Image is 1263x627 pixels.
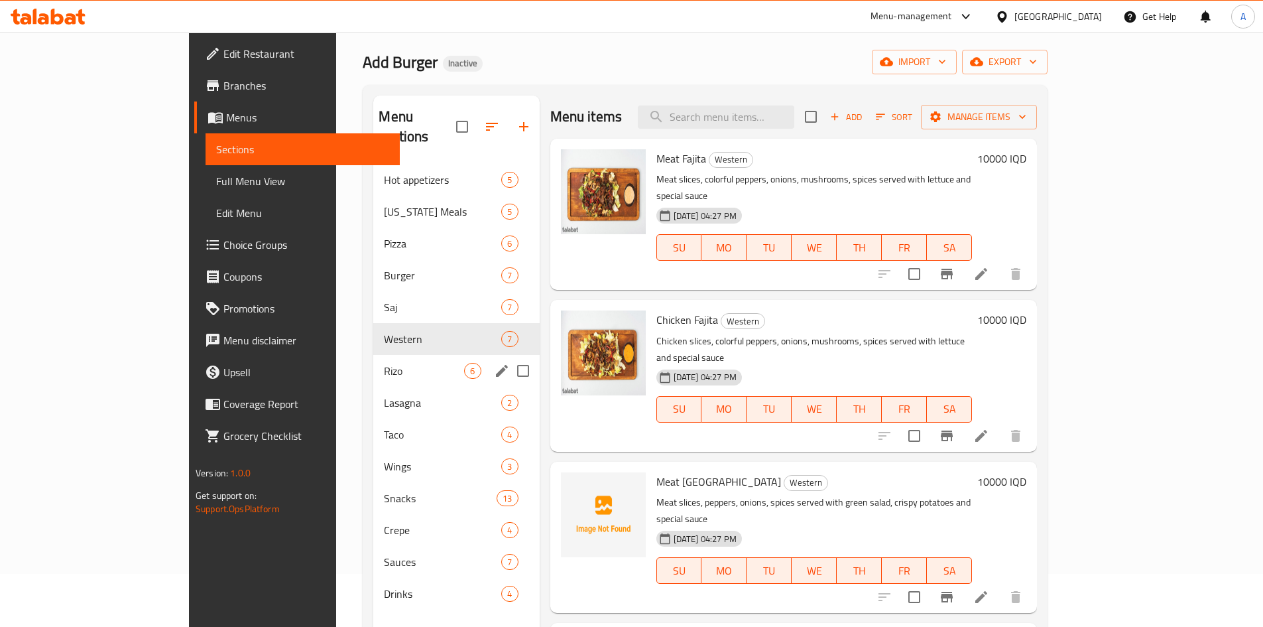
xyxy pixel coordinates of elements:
div: Pizza6 [373,228,539,259]
span: Add Burger [363,47,438,77]
span: TH [842,561,876,581]
div: Snacks [384,490,497,506]
div: Burger7 [373,259,539,291]
a: Full Menu View [206,165,400,197]
span: Coverage Report [223,396,389,412]
span: Add [828,109,864,125]
span: Menus [226,109,389,125]
button: SU [656,557,702,584]
span: Rizo [384,363,464,379]
span: Coupons [223,269,389,285]
a: Menu disclaimer [194,324,400,356]
div: Hot appetizers [384,172,501,188]
span: TH [842,238,876,257]
button: export [962,50,1048,74]
span: Saj [384,299,501,315]
span: 6 [465,365,480,378]
span: TU [752,561,786,581]
div: [GEOGRAPHIC_DATA] [1014,9,1102,24]
div: Burger [384,267,501,283]
span: Sort [876,109,912,125]
span: Select to update [900,260,928,288]
button: FR [882,557,927,584]
span: Select section [797,103,825,131]
a: Edit menu item [973,266,989,282]
a: Edit Restaurant [194,38,400,70]
span: 7 [502,301,517,314]
div: items [501,395,518,411]
button: Sort [872,107,916,127]
span: Upsell [223,364,389,380]
span: Manage items [932,109,1026,125]
span: 5 [502,174,517,186]
span: Meat Fajita [656,149,706,169]
button: FR [882,234,927,261]
span: 2 [502,397,517,409]
span: Branches [223,78,389,94]
a: Menus [194,102,400,133]
span: SA [932,561,967,581]
span: 7 [502,333,517,346]
span: Select to update [900,422,928,450]
span: 13 [497,492,517,505]
div: Sauces7 [373,546,539,578]
button: Manage items [921,105,1037,129]
h6: 10000 IQD [977,311,1026,329]
span: SU [662,399,697,419]
div: Menu-management [871,9,952,25]
button: TU [747,234,792,261]
span: Western [721,314,764,329]
h2: Menu sections [379,107,455,147]
span: Edit Menu [216,205,389,221]
a: Support.OpsPlatform [196,500,280,518]
button: TU [747,557,792,584]
button: Branch-specific-item [931,258,963,290]
div: Taco4 [373,419,539,451]
div: Western [784,475,828,491]
span: Taco [384,427,501,443]
div: Inactive [443,56,483,72]
span: MO [707,238,741,257]
span: TU [752,399,786,419]
button: TU [747,396,792,423]
span: Version: [196,464,228,482]
button: Branch-specific-item [931,420,963,452]
span: WE [797,399,831,419]
div: items [501,299,518,315]
div: Drinks4 [373,578,539,610]
span: 1.0.0 [230,464,251,482]
span: Get support on: [196,487,257,504]
span: Sauces [384,554,501,570]
span: SU [662,561,697,581]
span: FR [887,561,922,581]
span: 4 [502,588,517,600]
p: Chicken slices, colorful peppers, onions, mushrooms, spices served with lettuce and special sauce [656,333,972,366]
button: WE [792,557,837,584]
a: Sections [206,133,400,165]
button: TH [837,557,882,584]
span: Western [384,331,501,347]
button: import [872,50,957,74]
span: 3 [502,460,517,473]
span: [DATE] 04:27 PM [668,210,742,222]
span: Full Menu View [216,173,389,189]
span: Sections [216,141,389,157]
button: MO [701,396,747,423]
span: Chicken Fajita [656,310,718,330]
span: MO [707,399,741,419]
span: Crepe [384,522,501,538]
span: Add item [825,107,867,127]
p: Meat slices, colorful peppers, onions, mushrooms, spices served with lettuce and special sauce [656,171,972,204]
span: import [882,54,946,70]
button: SA [927,396,972,423]
div: Snacks13 [373,482,539,514]
img: Meat Philadelphia [561,472,646,557]
span: Promotions [223,301,389,316]
div: Crepe4 [373,514,539,546]
button: TH [837,234,882,261]
h6: 10000 IQD [977,472,1026,491]
span: 7 [502,269,517,282]
button: delete [1000,420,1032,452]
